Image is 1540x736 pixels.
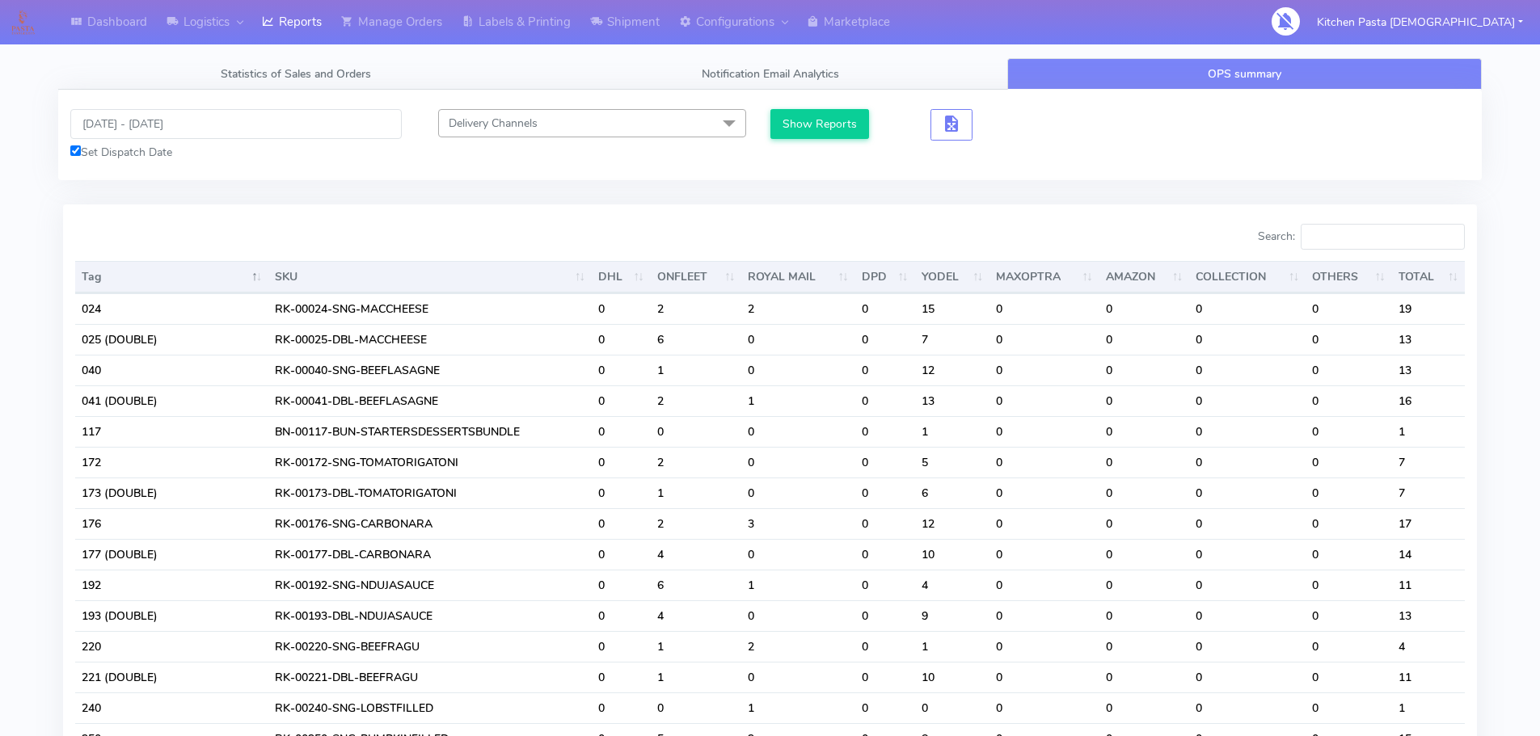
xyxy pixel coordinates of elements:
td: 0 [989,539,1099,570]
td: 0 [1189,324,1306,355]
td: 1 [741,692,854,723]
td: RK-00220-SNG-BEEFRAGU [268,631,592,662]
td: 17 [1392,508,1465,539]
td: 13 [1392,324,1465,355]
td: 11 [1392,570,1465,600]
td: 4 [651,600,742,631]
td: 0 [855,477,915,508]
td: 0 [855,324,915,355]
td: 0 [592,662,651,692]
td: 12 [915,508,990,539]
td: 0 [592,385,651,416]
td: 0 [592,293,651,324]
th: OTHERS : activate to sort column ascending [1306,261,1391,293]
td: 0 [1099,631,1190,662]
td: 1 [915,631,990,662]
td: 1 [741,570,854,600]
td: 0 [1189,631,1306,662]
td: 0 [741,447,854,477]
td: 0 [741,477,854,508]
div: Set Dispatch Date [70,144,402,161]
td: 0 [989,293,1099,324]
td: 0 [855,692,915,723]
td: 0 [1306,447,1391,477]
td: RK-00192-SNG-NDUJASAUCE [268,570,592,600]
td: 1 [651,355,742,385]
td: RK-00177-DBL-CARBONARA [268,539,592,570]
td: 0 [592,539,651,570]
td: 6 [915,477,990,508]
th: DHL : activate to sort column ascending [592,261,651,293]
td: 1 [651,477,742,508]
td: 1 [651,631,742,662]
label: Search: [1258,224,1465,250]
td: 0 [1189,385,1306,416]
td: 0 [651,416,742,447]
td: 2 [741,631,854,662]
td: 240 [75,692,268,723]
td: RK-00221-DBL-BEEFRAGU [268,662,592,692]
td: 16 [1392,385,1465,416]
td: RK-00040-SNG-BEEFLASAGNE [268,355,592,385]
td: 0 [989,631,1099,662]
td: 0 [651,692,742,723]
td: 0 [989,508,1099,539]
th: TOTAL : activate to sort column ascending [1392,261,1465,293]
td: 0 [1306,600,1391,631]
td: 0 [855,385,915,416]
td: 0 [855,570,915,600]
td: 15 [915,293,990,324]
td: 7 [1392,447,1465,477]
span: Delivery Channels [449,116,538,131]
td: 221 (DOUBLE) [75,662,268,692]
td: 0 [741,600,854,631]
span: Statistics of Sales and Orders [221,66,371,82]
td: 0 [1189,570,1306,600]
td: 0 [592,447,651,477]
span: OPS summary [1208,66,1281,82]
td: 0 [989,324,1099,355]
td: RK-00193-DBL-NDUJASAUCE [268,600,592,631]
td: 177 (DOUBLE) [75,539,268,570]
td: 0 [741,416,854,447]
td: RK-00173-DBL-TOMATORIGATONI [268,477,592,508]
td: 0 [989,385,1099,416]
td: 0 [989,416,1099,447]
td: 0 [1189,539,1306,570]
td: 0 [592,692,651,723]
td: 6 [651,570,742,600]
td: 024 [75,293,268,324]
td: 2 [741,293,854,324]
td: 0 [1099,570,1190,600]
td: 4 [651,539,742,570]
th: COLLECTION : activate to sort column ascending [1189,261,1306,293]
button: Kitchen Pasta [DEMOGRAPHIC_DATA] [1305,6,1535,39]
td: 0 [741,662,854,692]
td: 0 [1189,477,1306,508]
td: 040 [75,355,268,385]
td: 0 [592,631,651,662]
th: ONFLEET : activate to sort column ascending [651,261,742,293]
td: 0 [989,692,1099,723]
td: 0 [855,447,915,477]
td: 0 [989,570,1099,600]
input: Search: [1301,224,1465,250]
td: 0 [1099,508,1190,539]
td: 6 [651,324,742,355]
td: RK-00176-SNG-CARBONARA [268,508,592,539]
button: Show Reports [770,109,870,139]
td: 0 [592,355,651,385]
input: Pick the Daterange [70,109,402,139]
td: 0 [592,570,651,600]
th: YODEL : activate to sort column ascending [915,261,990,293]
td: 0 [741,539,854,570]
td: 1 [1392,416,1465,447]
td: 0 [1099,385,1190,416]
td: 0 [1306,324,1391,355]
td: 0 [1099,355,1190,385]
td: 1 [741,385,854,416]
td: 0 [592,324,651,355]
td: 0 [1306,355,1391,385]
td: 12 [915,355,990,385]
td: 0 [989,477,1099,508]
